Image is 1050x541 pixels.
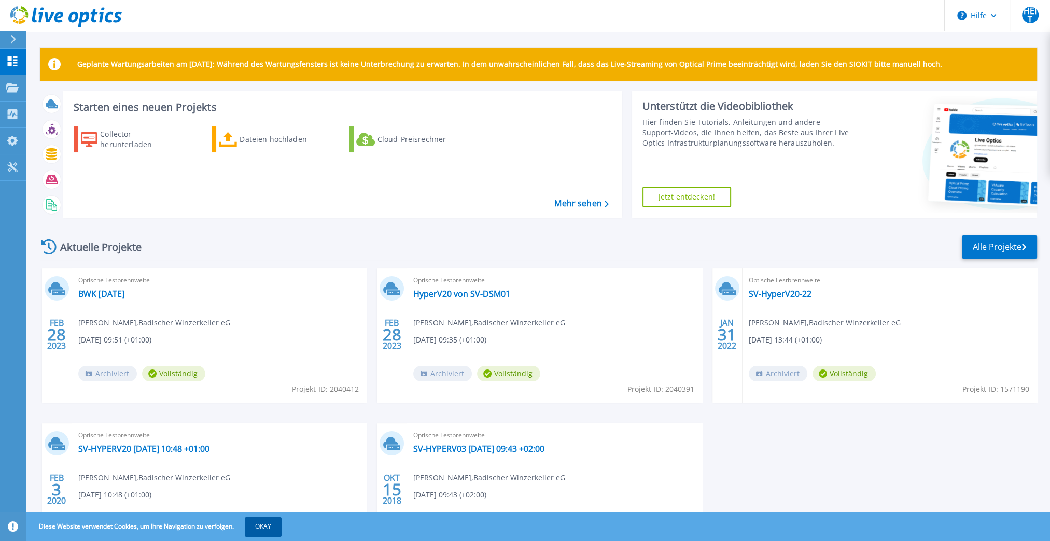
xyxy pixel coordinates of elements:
font: Vollständig [494,368,533,379]
div: Dateien hochladen [240,129,323,150]
font: OKT [384,474,400,482]
a: Cloud-Preisrechner [349,126,465,152]
span: [DATE] 13:44 (+01:00) [749,334,822,346]
font: 2018 [383,496,401,505]
a: SV-HyperV20-22 [749,289,811,299]
span: [DATE] 09:43 (+02:00) [413,489,486,501]
div: Hier finden Sie Tutorials, Anleitungen und andere Support-Videos, die Ihnen helfen, das Beste aus... [642,117,849,148]
p: Geplante Wartungsarbeiten am [DATE]: Während des Wartungsfensters ist keine Unterbrechung zu erwa... [77,60,942,68]
font: Hilfe [971,9,987,22]
a: HyperV20 von SV-DSM01 [413,289,510,299]
div: Collector herunterladen [100,129,183,150]
span: [PERSON_NAME] , Badischer Winzerkeller eG [413,472,565,483]
a: Alle Projekte [962,235,1037,259]
span: 28 [383,330,401,339]
font: Alle Projekte [973,242,1021,252]
font: Aktuelle Projekte [60,241,142,253]
span: [DATE] 09:35 (+01:00) [413,334,486,346]
font: FEB [385,319,399,328]
a: Collector herunterladen [74,126,189,152]
span: Optische Festbrennweite [78,430,360,441]
font: Archiviert [430,368,464,379]
font: 2023 [47,341,66,350]
span: [PERSON_NAME] , Badischer Winzerkeller eG [78,317,230,329]
font: FEB [50,474,64,482]
div: Unterstützt die Videobibliothek [642,99,849,113]
span: 15 [383,485,401,494]
a: Jetzt entdecken! [642,187,731,207]
span: Optische Festbrennweite [78,275,360,286]
span: Projekt-ID: 1571190 [962,383,1029,395]
h3: Starten eines neuen Projekts [74,102,608,113]
font: Vollständig [159,368,198,379]
span: HEIT [1022,7,1039,23]
a: Dateien hochladen [212,126,327,152]
span: Projekt-ID: 2040391 [627,383,694,395]
font: Vollständig [830,368,868,379]
span: Optische Festbrennweite [413,430,695,441]
div: Cloud-Preisrechner [377,129,460,150]
font: 2022 [718,341,736,350]
span: [PERSON_NAME] , Badischer Winzerkeller eG [78,472,230,483]
button: OKAY [245,517,282,536]
font: Archiviert [766,368,800,379]
span: 28 [47,330,66,339]
span: [DATE] 09:51 (+01:00) [78,334,151,346]
span: Projekt-ID: 2040412 [292,383,359,395]
span: 31 [718,330,736,339]
span: 3 [52,485,61,494]
font: Mehr sehen [554,197,602,209]
font: FEB [50,319,64,328]
font: Archiviert [95,368,129,379]
span: Optische Festbrennweite [413,275,695,286]
span: [PERSON_NAME] , Badischer Winzerkeller eG [413,317,565,329]
span: Optische Festbrennweite [749,275,1031,286]
font: 2020 [47,496,66,505]
span: [PERSON_NAME] , Badischer Winzerkeller eG [749,317,901,329]
span: [DATE] 10:48 (+01:00) [78,489,151,501]
font: JAN [720,319,734,328]
font: Diese Website verwendet Cookies, um Ihre Navigation zu verfolgen. [39,522,234,531]
a: SV-HYPERV20 [DATE] 10:48 +01:00 [78,444,209,454]
a: SV-HYPERV03 [DATE] 09:43 +02:00 [413,444,544,454]
a: BWK [DATE] [78,289,124,299]
a: Mehr sehen [554,198,608,208]
font: 2023 [383,341,401,350]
